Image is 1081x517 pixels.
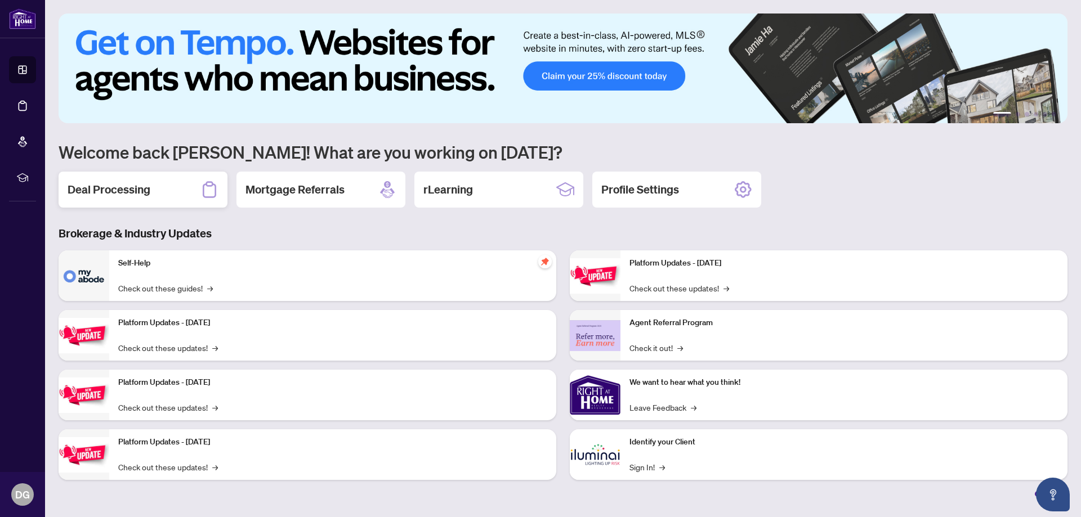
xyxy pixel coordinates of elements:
[212,341,218,354] span: →
[118,257,547,269] p: Self-Help
[629,257,1058,269] p: Platform Updates - [DATE]
[118,282,213,294] a: Check out these guides!→
[59,377,109,413] img: Platform Updates - July 21, 2025
[59,437,109,473] img: Platform Updates - July 8, 2025
[212,401,218,413] span: →
[691,401,696,413] span: →
[570,370,620,420] img: We want to hear what you think!
[207,282,213,294] span: →
[59,14,1067,123] img: Slide 0
[629,436,1058,448] p: Identify your Client
[15,487,30,502] span: DG
[659,461,665,473] span: →
[677,341,683,354] span: →
[59,250,109,301] img: Self-Help
[1016,112,1020,116] button: 2
[118,341,218,354] a: Check out these updates!→
[570,258,620,294] img: Platform Updates - June 23, 2025
[629,376,1058,389] p: We want to hear what you think!
[1034,112,1038,116] button: 4
[570,320,620,351] img: Agent Referral Program
[118,461,218,473] a: Check out these updates!→
[538,255,552,268] span: pushpin
[118,436,547,448] p: Platform Updates - [DATE]
[59,318,109,353] img: Platform Updates - September 16, 2025
[68,182,150,197] h2: Deal Processing
[629,317,1058,329] p: Agent Referral Program
[629,401,696,413] a: Leave Feedback→
[1025,112,1029,116] button: 3
[118,317,547,329] p: Platform Updates - [DATE]
[629,341,683,354] a: Check it out!→
[723,282,729,294] span: →
[118,401,218,413] a: Check out these updates!→
[9,8,36,29] img: logo
[1052,112,1056,116] button: 6
[570,429,620,480] img: Identify your Client
[212,461,218,473] span: →
[245,182,345,197] h2: Mortgage Referrals
[118,376,547,389] p: Platform Updates - [DATE]
[629,282,729,294] a: Check out these updates!→
[59,226,1067,241] h3: Brokerage & Industry Updates
[1043,112,1047,116] button: 5
[1036,478,1070,511] button: Open asap
[59,141,1067,163] h1: Welcome back [PERSON_NAME]! What are you working on [DATE]?
[601,182,679,197] h2: Profile Settings
[423,182,473,197] h2: rLearning
[993,112,1011,116] button: 1
[629,461,665,473] a: Sign In!→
